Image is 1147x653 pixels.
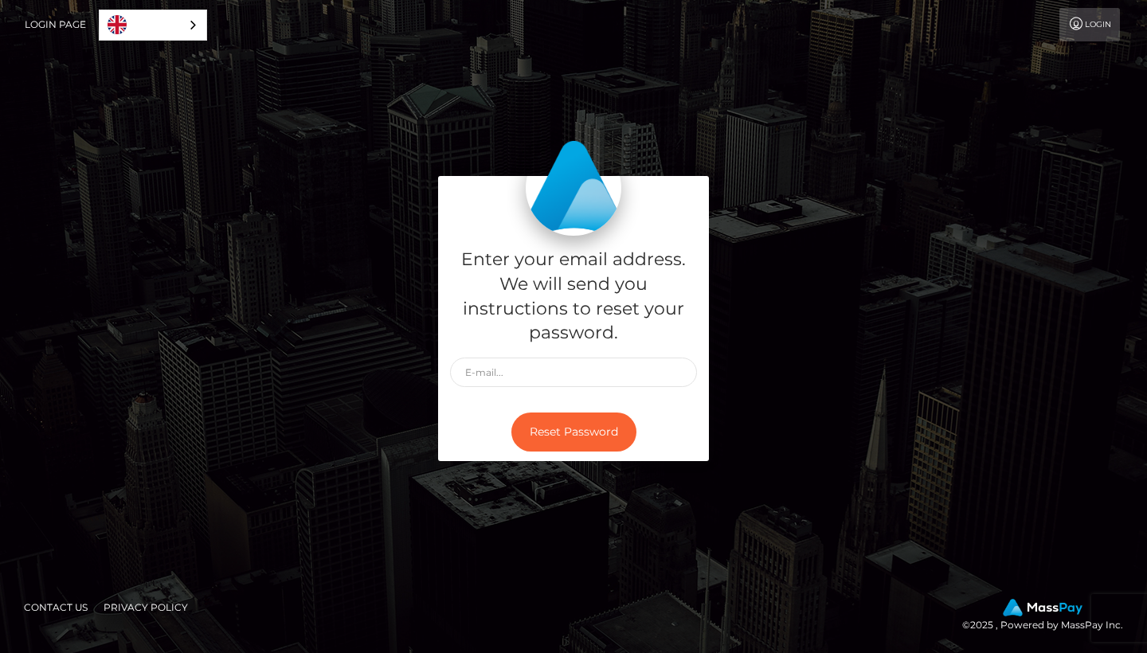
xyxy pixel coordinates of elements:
img: MassPay Login [526,140,621,236]
a: Login Page [25,8,86,41]
img: MassPay [1003,599,1082,616]
h5: Enter your email address. We will send you instructions to reset your password. [450,248,697,346]
input: E-mail... [450,358,697,387]
aside: Language selected: English [99,10,207,41]
div: © 2025 , Powered by MassPay Inc. [962,599,1135,634]
a: Contact Us [18,595,94,620]
a: English [100,10,206,40]
div: Language [99,10,207,41]
button: Reset Password [511,413,636,452]
a: Privacy Policy [97,595,194,620]
a: Login [1059,8,1120,41]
